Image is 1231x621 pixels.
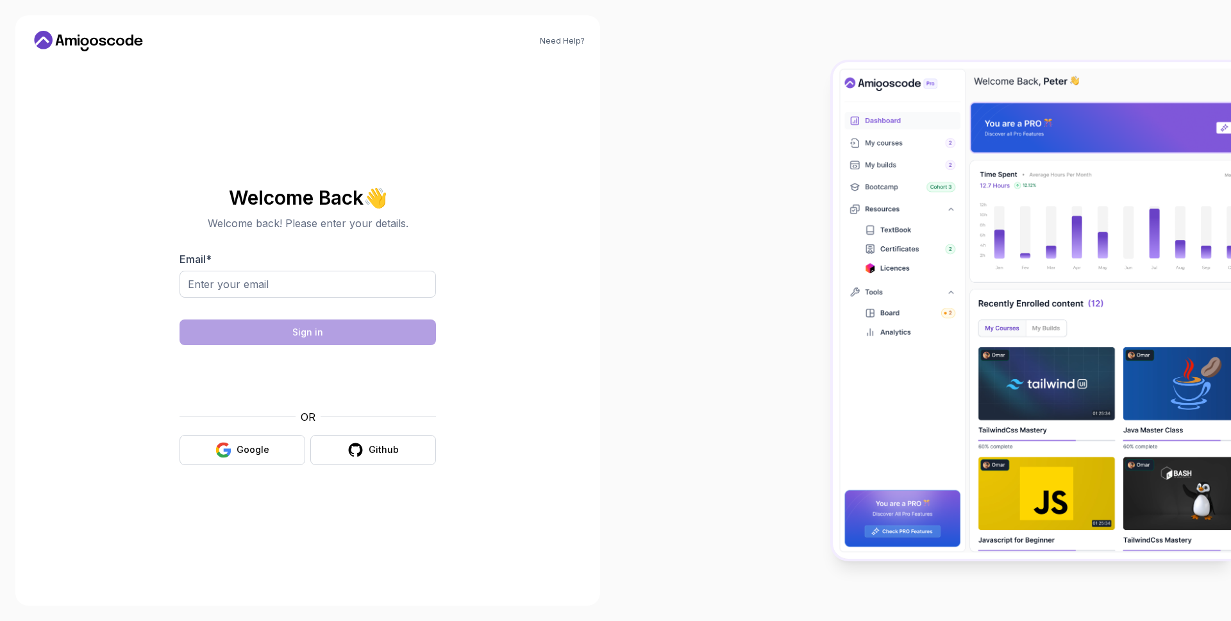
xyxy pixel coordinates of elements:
[180,253,212,266] label: Email *
[180,435,305,465] button: Google
[292,326,323,339] div: Sign in
[301,409,315,425] p: OR
[361,182,392,212] span: 👋
[180,187,436,208] h2: Welcome Back
[211,353,405,402] iframe: Widget containing checkbox for hCaptcha security challenge
[180,271,436,298] input: Enter your email
[180,319,436,345] button: Sign in
[237,443,269,456] div: Google
[180,216,436,231] p: Welcome back! Please enter your details.
[540,36,585,46] a: Need Help?
[833,62,1231,559] img: Amigoscode Dashboard
[369,443,399,456] div: Github
[31,31,146,51] a: Home link
[310,435,436,465] button: Github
